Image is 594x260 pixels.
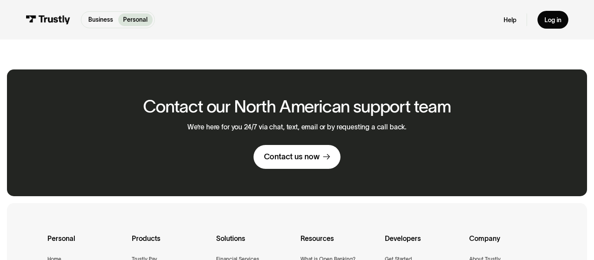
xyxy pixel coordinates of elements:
div: Developers [385,233,462,255]
div: Log in [544,16,561,24]
div: Personal [47,233,125,255]
div: Contact us now [264,152,320,162]
a: Personal [118,13,153,26]
h2: Contact our North American support team [143,97,451,116]
a: Business [83,13,118,26]
div: Resources [300,233,378,255]
p: Personal [123,15,147,24]
div: Solutions [216,233,294,255]
img: Trustly Logo [26,15,70,25]
a: Log in [537,11,568,29]
div: Products [132,233,209,255]
p: Business [88,15,113,24]
div: Company [469,233,547,255]
a: Contact us now [254,145,340,169]
p: We’re here for you 24/7 via chat, text, email or by requesting a call back. [187,123,407,131]
a: Help [504,16,517,24]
